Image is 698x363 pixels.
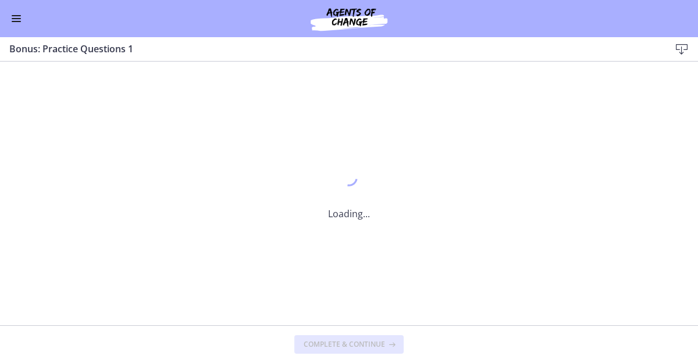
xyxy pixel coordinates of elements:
button: Complete & continue [294,335,404,354]
div: 1 [328,166,370,193]
img: Agents of Change Social Work Test Prep [279,5,419,33]
h3: Bonus: Practice Questions 1 [9,42,651,56]
p: Loading... [328,207,370,221]
button: Enable menu [9,12,23,26]
span: Complete & continue [304,340,385,349]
